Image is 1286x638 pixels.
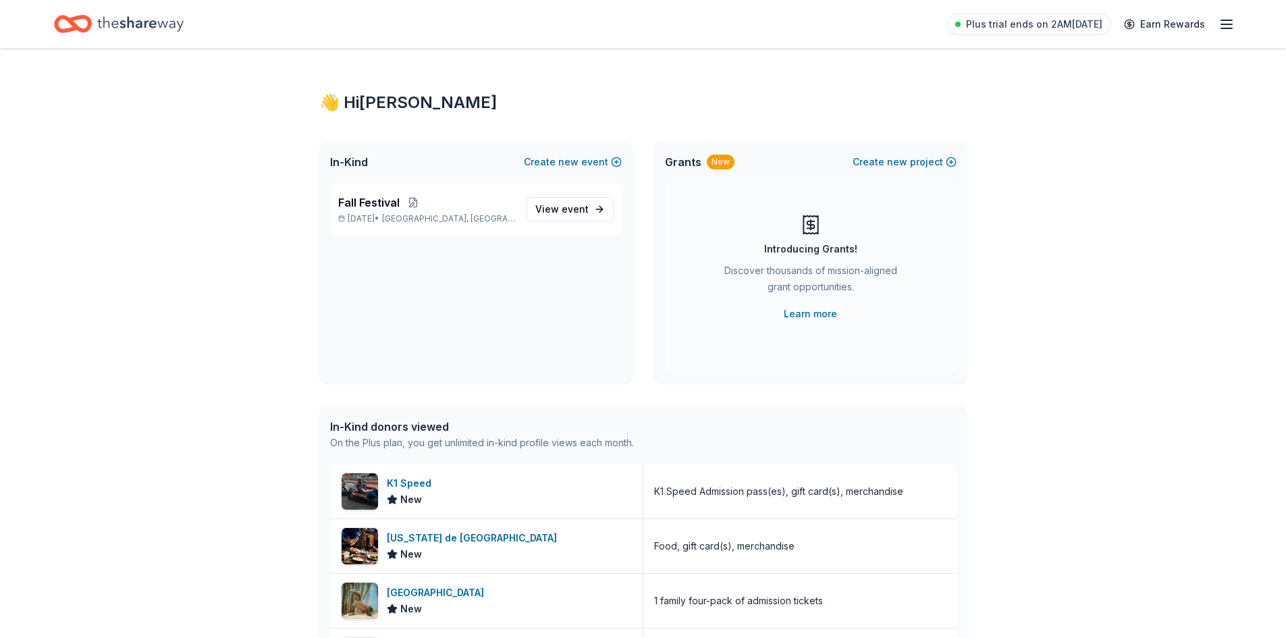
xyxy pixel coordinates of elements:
a: Learn more [784,306,837,322]
span: In-Kind [330,154,368,170]
span: new [558,154,579,170]
span: New [400,491,422,508]
img: Image for Jacksonville Zoo and Gardens [342,583,378,619]
div: [US_STATE] de [GEOGRAPHIC_DATA] [387,530,562,546]
div: 1 family four-pack of admission tickets [654,593,823,609]
button: Createnewevent [524,154,622,170]
div: 👋 Hi [PERSON_NAME] [319,92,967,113]
img: Image for Texas de Brazil [342,528,378,564]
div: K1 Speed Admission pass(es), gift card(s), merchandise [654,483,903,500]
a: Home [54,8,184,40]
button: Createnewproject [853,154,957,170]
a: Earn Rewards [1116,12,1213,36]
div: In-Kind donors viewed [330,419,634,435]
span: New [400,601,422,617]
div: Food, gift card(s), merchandise [654,538,795,554]
span: New [400,546,422,562]
span: Grants [665,154,701,170]
a: Plus trial ends on 2AM[DATE] [947,14,1110,35]
span: View [535,201,589,217]
div: K1 Speed [387,475,437,491]
div: [GEOGRAPHIC_DATA] [387,585,489,601]
span: new [887,154,907,170]
div: On the Plus plan, you get unlimited in-kind profile views each month. [330,435,634,451]
span: [GEOGRAPHIC_DATA], [GEOGRAPHIC_DATA] [382,213,515,224]
p: [DATE] • [338,213,516,224]
span: Plus trial ends on 2AM[DATE] [966,16,1102,32]
a: View event [527,197,614,221]
span: Fall Festival [338,194,400,211]
img: Image for K1 Speed [342,473,378,510]
div: Discover thousands of mission-aligned grant opportunities. [719,263,903,300]
div: New [707,155,734,169]
div: Introducing Grants! [764,241,857,257]
span: event [562,203,589,215]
